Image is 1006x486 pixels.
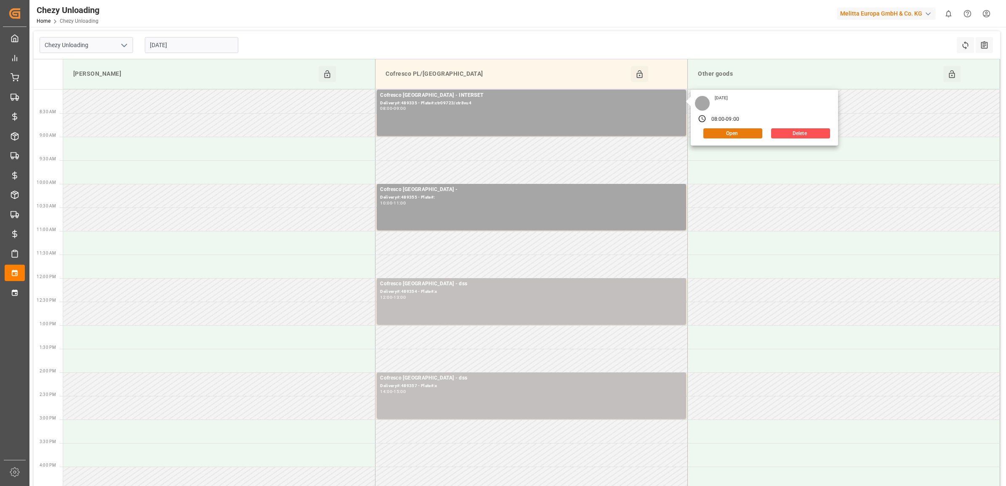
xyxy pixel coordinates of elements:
button: Help Center [958,4,977,23]
span: 9:30 AM [40,157,56,161]
input: DD.MM.YYYY [145,37,238,53]
span: 2:00 PM [40,369,56,373]
button: show 0 new notifications [939,4,958,23]
div: Cofresco PL/[GEOGRAPHIC_DATA] [382,66,631,82]
div: Melitta Europa GmbH & Co. KG [837,8,936,20]
span: 10:30 AM [37,204,56,208]
div: - [392,106,394,110]
span: 1:30 PM [40,345,56,350]
div: 08:00 [711,116,725,123]
div: 14:00 [380,390,392,393]
div: Cofresco [GEOGRAPHIC_DATA] - dss [380,374,683,382]
span: 9:00 AM [40,133,56,138]
div: 13:00 [394,295,406,299]
input: Type to search/select [40,37,133,53]
div: Chezy Unloading [37,4,99,16]
span: 1:00 PM [40,321,56,326]
div: - [392,390,394,393]
button: Melitta Europa GmbH & Co. KG [837,5,939,21]
button: Delete [771,128,830,138]
span: 11:00 AM [37,227,56,232]
span: 8:30 AM [40,109,56,114]
div: Cofresco [GEOGRAPHIC_DATA] - [380,186,683,194]
div: - [392,295,394,299]
button: open menu [117,39,130,52]
span: 3:30 PM [40,439,56,444]
div: - [392,201,394,205]
span: 2:30 PM [40,392,56,397]
span: 11:30 AM [37,251,56,255]
div: 12:00 [380,295,392,299]
span: 12:00 PM [37,274,56,279]
div: 08:00 [380,106,392,110]
div: Delivery#:489355 - Plate#: [380,194,683,201]
div: Other goods [695,66,943,82]
div: Delivery#:489354 - Plate#:x [380,288,683,295]
div: 09:00 [394,106,406,110]
div: Cofresco [GEOGRAPHIC_DATA] - INTERSET [380,91,683,100]
span: 3:00 PM [40,416,56,420]
div: Delivery#:489357 - Plate#:x [380,382,683,390]
div: 10:00 [380,201,392,205]
span: 4:00 PM [40,463,56,467]
button: Open [703,128,762,138]
div: - [724,116,726,123]
span: 10:00 AM [37,180,56,185]
div: 09:00 [726,116,739,123]
div: Delivery#:489335 - Plate#:ctr09723/ctr8vu4 [380,100,683,107]
div: 11:00 [394,201,406,205]
div: [PERSON_NAME] [70,66,319,82]
a: Home [37,18,51,24]
div: Cofresco [GEOGRAPHIC_DATA] - dss [380,280,683,288]
span: 12:30 PM [37,298,56,303]
div: [DATE] [712,95,731,101]
div: 15:00 [394,390,406,393]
